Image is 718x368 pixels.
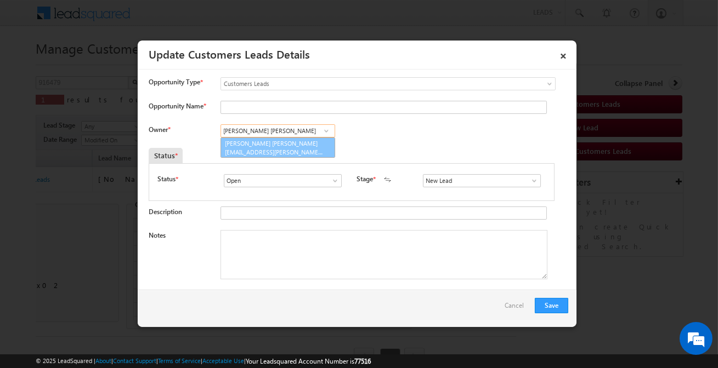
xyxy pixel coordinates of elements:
[357,174,373,184] label: Stage
[524,175,538,186] a: Show All Items
[180,5,206,32] div: Minimize live chat window
[319,125,333,136] a: Show All Items
[505,298,529,319] a: Cancel
[325,175,339,186] a: Show All Items
[221,137,335,158] a: [PERSON_NAME] [PERSON_NAME]
[225,148,324,156] span: [EMAIL_ADDRESS][PERSON_NAME][DOMAIN_NAME]
[554,44,573,64] a: ×
[149,208,182,216] label: Description
[57,58,184,72] div: Chat with us now
[535,298,568,313] button: Save
[202,357,244,364] a: Acceptable Use
[149,148,183,163] div: Status
[221,79,511,89] span: Customers Leads
[423,174,541,187] input: Type to Search
[158,357,201,364] a: Terms of Service
[149,287,199,302] em: Start Chat
[36,356,371,366] span: © 2025 LeadSquared | | | | |
[19,58,46,72] img: d_60004797649_company_0_60004797649
[149,125,170,134] label: Owner
[95,357,111,364] a: About
[354,357,371,365] span: 77516
[149,46,310,61] a: Update Customers Leads Details
[221,77,556,90] a: Customers Leads
[246,357,371,365] span: Your Leadsquared Account Number is
[221,124,335,137] input: Type to Search
[113,357,156,364] a: Contact Support
[224,174,342,187] input: Type to Search
[157,174,176,184] label: Status
[149,231,166,239] label: Notes
[14,101,200,278] textarea: Type your message and hit 'Enter'
[149,102,206,110] label: Opportunity Name
[149,77,200,87] span: Opportunity Type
